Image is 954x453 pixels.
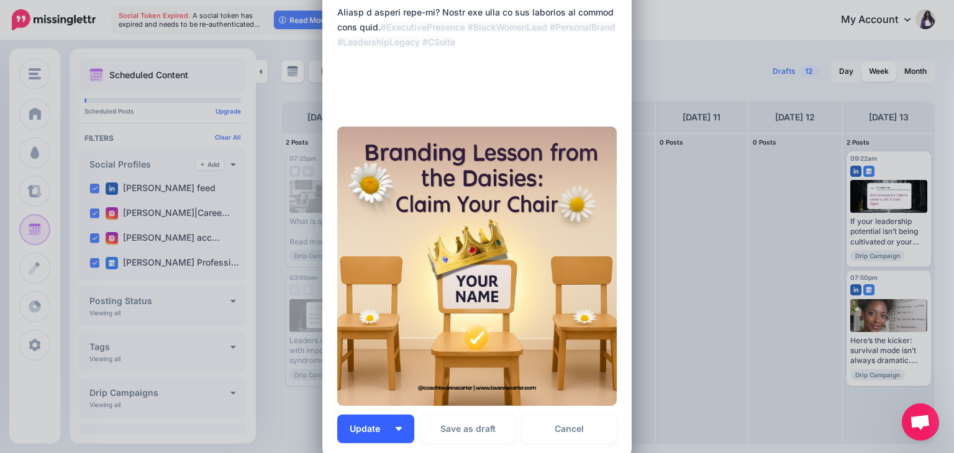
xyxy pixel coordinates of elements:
img: J7PLAST6L1MXQ3WZ0CI0HZGEXRNPTUMV.png [337,127,617,406]
a: Cancel [522,415,617,443]
button: Save as draft [420,415,516,443]
span: Update [350,424,389,433]
img: arrow-down-white.png [396,427,402,431]
button: Update [337,415,414,443]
